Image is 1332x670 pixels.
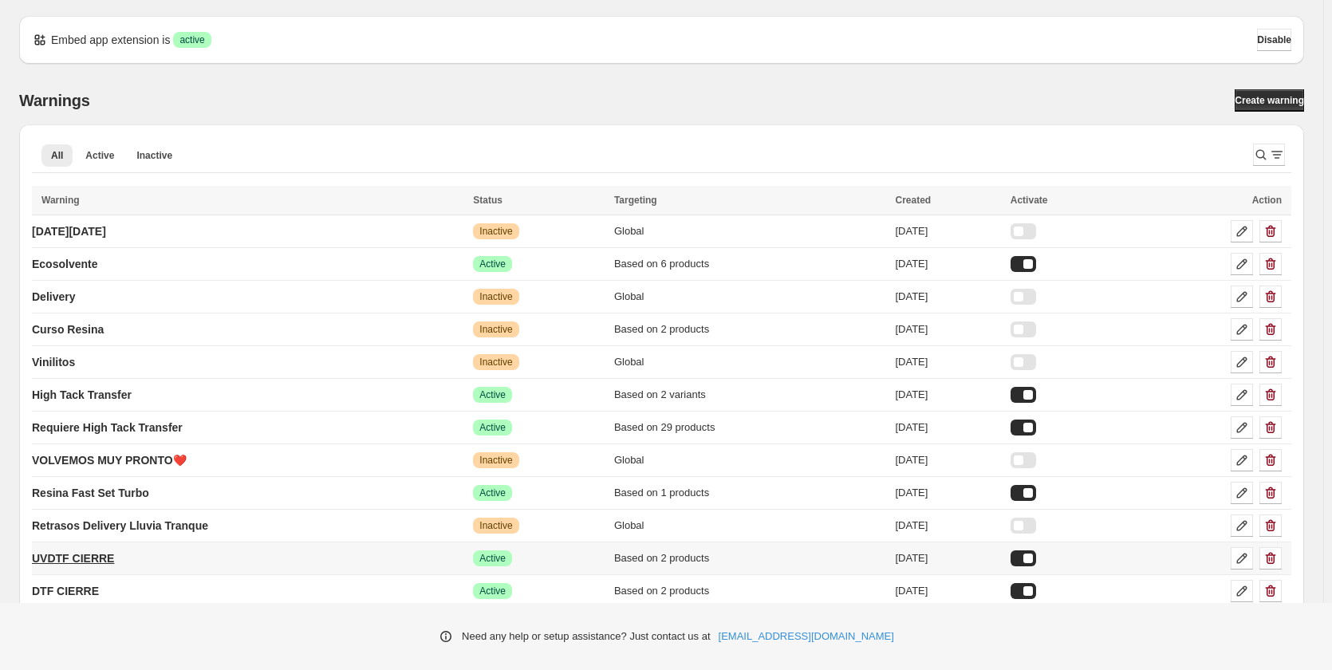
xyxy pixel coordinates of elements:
span: Activate [1011,195,1048,206]
a: Resina Fast Set Turbo [32,480,149,506]
span: Active [479,487,506,499]
p: Delivery [32,289,75,305]
div: [DATE] [895,452,1000,468]
p: UVDTF CIERRE [32,550,114,566]
div: Based on 2 variants [614,387,886,403]
a: Vinilitos [32,349,75,375]
span: Warning [41,195,80,206]
span: Active [85,149,114,162]
a: Requiere High Tack Transfer [32,415,183,440]
p: DTF CIERRE [32,583,99,599]
button: Search and filter results [1253,144,1285,166]
div: [DATE] [895,289,1000,305]
span: Inactive [479,290,512,303]
span: Inactive [479,323,512,336]
p: Retrasos Delivery Lluvia Tranque [32,518,208,534]
span: Inactive [479,454,512,467]
div: Based on 6 products [614,256,886,272]
span: active [179,33,204,46]
div: [DATE] [895,354,1000,370]
span: Targeting [614,195,657,206]
span: All [51,149,63,162]
span: Inactive [479,519,512,532]
span: Active [479,552,506,565]
p: High Tack Transfer [32,387,132,403]
a: [DATE][DATE] [32,219,106,244]
p: Embed app extension is [51,32,170,48]
span: Inactive [479,356,512,368]
a: UVDTF CIERRE [32,546,114,571]
p: Requiere High Tack Transfer [32,420,183,436]
span: Disable [1257,33,1291,46]
a: Create warning [1235,89,1304,112]
span: Active [479,585,506,597]
button: Disable [1257,29,1291,51]
div: [DATE] [895,420,1000,436]
a: Ecosolvente [32,251,97,277]
p: VOLVEMOS MUY PRONTO❤️ [32,452,187,468]
p: Vinilitos [32,354,75,370]
div: [DATE] [895,256,1000,272]
span: Inactive [136,149,172,162]
div: Based on 2 products [614,550,886,566]
a: DTF CIERRE [32,578,99,604]
div: Based on 2 products [614,321,886,337]
div: [DATE] [895,387,1000,403]
div: Global [614,289,886,305]
div: Based on 29 products [614,420,886,436]
a: Curso Resina [32,317,104,342]
span: Active [479,421,506,434]
a: [EMAIL_ADDRESS][DOMAIN_NAME] [719,629,894,644]
span: Action [1252,195,1282,206]
a: Delivery [32,284,75,309]
div: Global [614,452,886,468]
div: [DATE] [895,550,1000,566]
div: Based on 2 products [614,583,886,599]
div: [DATE] [895,518,1000,534]
h2: Warnings [19,91,90,110]
a: High Tack Transfer [32,382,132,408]
div: Global [614,518,886,534]
span: Create warning [1235,94,1304,107]
a: VOLVEMOS MUY PRONTO❤️ [32,447,187,473]
a: Retrasos Delivery Lluvia Tranque [32,513,208,538]
div: [DATE] [895,583,1000,599]
div: Based on 1 products [614,485,886,501]
p: Ecosolvente [32,256,97,272]
div: [DATE] [895,485,1000,501]
p: Resina Fast Set Turbo [32,485,149,501]
div: Global [614,223,886,239]
span: Status [473,195,502,206]
span: Active [479,258,506,270]
div: [DATE] [895,321,1000,337]
span: Inactive [479,225,512,238]
p: Curso Resina [32,321,104,337]
span: Active [479,388,506,401]
p: [DATE][DATE] [32,223,106,239]
span: Created [895,195,931,206]
div: [DATE] [895,223,1000,239]
div: Global [614,354,886,370]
